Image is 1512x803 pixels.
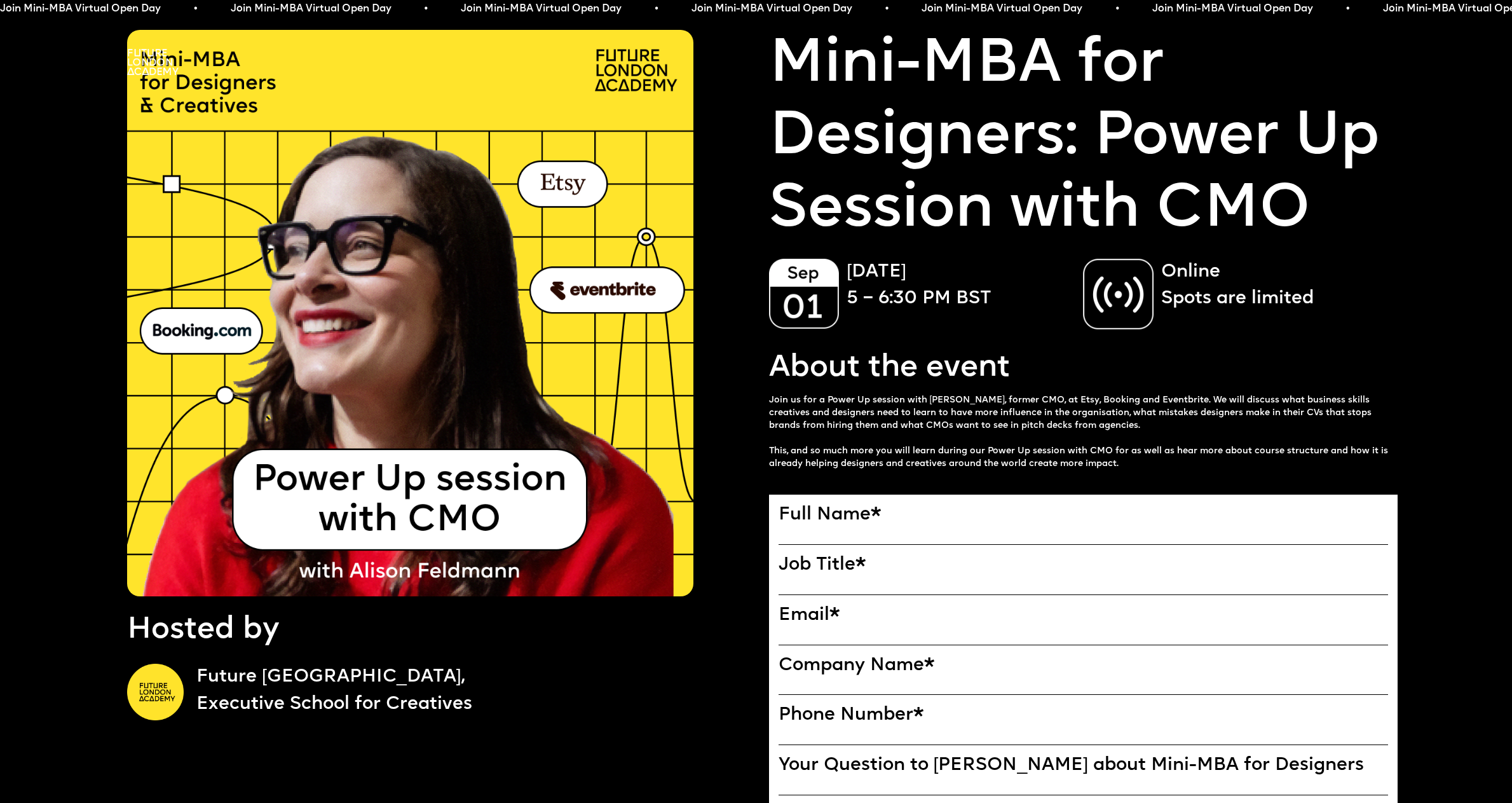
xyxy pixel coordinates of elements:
[779,704,1389,726] label: Phone Number
[424,3,428,15] span: •
[779,504,1389,526] label: Full Name
[885,3,889,15] span: •
[127,49,179,75] img: A logo saying in 3 lines: Future London Academy
[194,3,198,15] span: •
[779,554,1389,576] label: Job Title
[1346,3,1350,15] span: •
[196,664,756,718] a: Future [GEOGRAPHIC_DATA],Executive School for Creatives
[769,30,1398,248] a: Mini-MBA for Designers: Power Up Session with CMO
[1161,259,1385,313] p: Online Spots are limited
[779,655,1389,676] label: Company Name
[779,605,1389,626] label: Email
[769,394,1398,470] p: Join us for a Power Up session with [PERSON_NAME], former CMO, at Etsy, Booking and Eventbrite. W...
[1115,3,1119,15] span: •
[127,609,280,652] p: Hosted by
[655,3,658,15] span: •
[127,664,184,720] img: A yellow circle with Future London Academy logo
[847,259,1070,313] p: [DATE] 5 – 6:30 PM BST
[779,755,1389,776] label: Your Question to [PERSON_NAME] about Mini-MBA for Designers
[769,347,1010,390] p: About the event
